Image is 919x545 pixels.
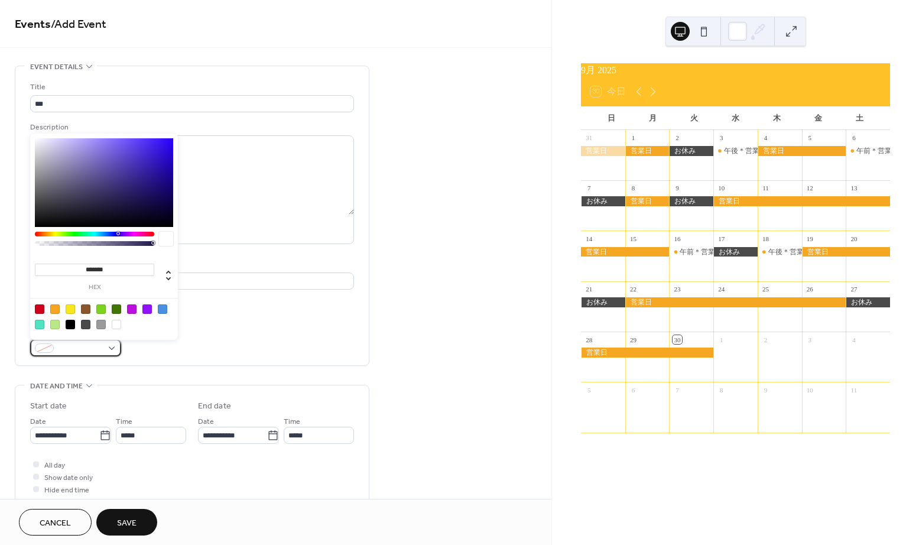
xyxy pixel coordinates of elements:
[629,335,638,344] div: 29
[30,61,83,73] span: Event details
[581,146,625,156] div: 営業日
[96,320,106,329] div: #9B9B9B
[717,184,726,193] div: 10
[849,234,858,243] div: 20
[758,146,846,156] div: 営業日
[15,13,51,36] a: Events
[849,385,858,394] div: 11
[849,134,858,142] div: 6
[81,304,90,314] div: #8B572A
[849,184,858,193] div: 13
[50,304,60,314] div: #F5A623
[30,258,352,271] div: Location
[584,134,593,142] div: 31
[96,304,106,314] div: #7ED321
[806,184,814,193] div: 12
[625,196,670,206] div: 営業日
[717,234,726,243] div: 17
[81,320,90,329] div: #4A4A4A
[44,484,89,497] span: Hide end time
[19,509,92,536] button: Cancel
[761,234,770,243] div: 18
[112,304,121,314] div: #417505
[284,416,300,428] span: Time
[680,247,715,257] div: 午前＊営業
[761,335,770,344] div: 2
[44,459,65,472] span: All day
[717,285,726,294] div: 24
[590,106,632,130] div: 日
[584,335,593,344] div: 28
[802,247,890,257] div: 営業日
[127,304,137,314] div: #BD10E0
[35,320,44,329] div: #50E3C2
[669,247,713,257] div: 午前＊営業
[713,146,758,156] div: 午後＊営業
[673,134,681,142] div: 2
[35,284,154,291] label: hex
[116,416,132,428] span: Time
[673,385,681,394] div: 7
[724,146,759,156] div: 午後＊営業
[625,146,670,156] div: 営業日
[142,304,152,314] div: #9013FE
[30,400,67,413] div: Start date
[581,348,713,358] div: 営業日
[581,247,669,257] div: 営業日
[673,106,715,130] div: 火
[669,146,713,156] div: お休み
[581,63,890,77] div: 9月 2025
[846,297,890,307] div: お休み
[96,509,157,536] button: Save
[40,517,71,530] span: Cancel
[35,304,44,314] div: #D0021B
[625,297,846,307] div: 営業日
[856,146,892,156] div: 午前＊営業
[669,196,713,206] div: お休み
[761,184,770,193] div: 11
[629,285,638,294] div: 22
[198,416,214,428] span: Date
[30,121,352,134] div: Description
[44,472,93,484] span: Show date only
[632,106,673,130] div: 月
[66,304,75,314] div: #F8E71C
[673,184,681,193] div: 9
[117,517,137,530] span: Save
[584,385,593,394] div: 5
[629,385,638,394] div: 6
[768,247,804,257] div: 午後＊営業
[673,335,681,344] div: 30
[798,106,839,130] div: 金
[756,106,798,130] div: 木
[717,335,726,344] div: 1
[717,134,726,142] div: 3
[717,385,726,394] div: 8
[806,234,814,243] div: 19
[584,184,593,193] div: 7
[761,285,770,294] div: 25
[30,81,352,93] div: Title
[50,320,60,329] div: #B8E986
[673,234,681,243] div: 16
[713,196,890,206] div: 営業日
[715,106,756,130] div: 水
[806,134,814,142] div: 5
[713,247,758,257] div: お休み
[673,285,681,294] div: 23
[629,234,638,243] div: 15
[30,380,83,392] span: Date and time
[761,385,770,394] div: 9
[846,146,890,156] div: 午前＊営業
[849,335,858,344] div: 4
[758,247,802,257] div: 午後＊営業
[761,134,770,142] div: 4
[158,304,167,314] div: #4A90E2
[806,285,814,294] div: 26
[112,320,121,329] div: #FFFFFF
[198,400,231,413] div: End date
[581,196,625,206] div: お休み
[66,320,75,329] div: #000000
[806,385,814,394] div: 10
